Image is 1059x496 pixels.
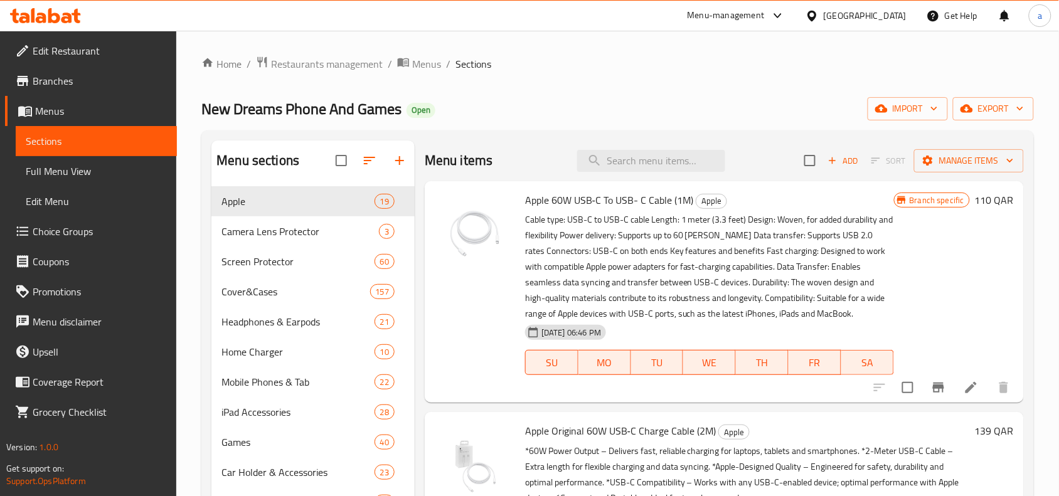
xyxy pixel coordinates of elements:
[221,404,374,419] span: iPad Accessories
[6,460,64,477] span: Get support on:
[375,314,395,329] div: items
[5,66,177,96] a: Branches
[5,397,177,427] a: Grocery Checklist
[412,56,441,71] span: Menus
[696,194,727,209] div: Apple
[33,284,167,299] span: Promotions
[221,465,374,480] div: Car Holder & Accessories
[216,151,299,170] h2: Menu sections
[221,314,374,329] div: Headphones & Earpods
[26,194,167,209] span: Edit Menu
[375,435,395,450] div: items
[221,374,374,389] span: Mobile Phones & Tab
[583,354,626,372] span: MO
[375,404,395,419] div: items
[380,226,394,238] span: 3
[33,344,167,359] span: Upsell
[375,465,395,480] div: items
[636,354,679,372] span: TU
[201,56,1034,72] nav: breadcrumb
[271,56,383,71] span: Restaurants management
[201,95,402,123] span: New Dreams Phone And Games
[26,164,167,179] span: Full Menu View
[16,126,177,156] a: Sections
[6,439,37,455] span: Version:
[35,103,167,119] span: Menus
[878,101,938,117] span: import
[211,397,415,427] div: iPad Accessories28
[525,421,716,440] span: Apple Original 60W USB‑C Charge Cable (2M)
[211,307,415,337] div: Headphones & Earpods21
[375,254,395,269] div: items
[975,191,1014,209] h6: 110 QAR
[201,56,242,71] a: Home
[964,380,979,395] a: Edit menu item
[379,224,395,239] div: items
[525,212,894,322] p: Cable type: USB-C to USB-C cable Length: 1 meter (3.3 feet) Design: Woven, for added durability a...
[33,374,167,389] span: Coverage Report
[375,256,394,268] span: 60
[531,354,573,372] span: SU
[5,277,177,307] a: Promotions
[385,145,415,176] button: Add section
[525,350,578,375] button: SU
[841,350,894,375] button: SA
[375,374,395,389] div: items
[33,224,167,239] span: Choice Groups
[5,367,177,397] a: Coverage Report
[375,406,394,418] span: 28
[33,404,167,419] span: Grocery Checklist
[895,374,921,401] span: Select to update
[5,246,177,277] a: Coupons
[221,224,379,239] span: Camera Lens Protector
[953,97,1034,120] button: export
[631,350,684,375] button: TU
[33,73,167,88] span: Branches
[923,372,954,403] button: Branch-specific-item
[33,254,167,269] span: Coupons
[741,354,784,372] span: TH
[435,191,515,272] img: Apple 60W USB‑C To USB- C Cable (1M)
[388,56,392,71] li: /
[221,435,374,450] span: Games
[211,246,415,277] div: Screen Protector60
[696,194,726,208] span: Apple
[221,194,374,209] div: Apple
[989,372,1019,403] button: delete
[846,354,889,372] span: SA
[33,43,167,58] span: Edit Restaurant
[211,186,415,216] div: Apple19
[5,216,177,246] a: Choice Groups
[375,467,394,478] span: 23
[425,151,493,170] h2: Menu items
[5,337,177,367] a: Upsell
[375,194,395,209] div: items
[826,154,860,168] span: Add
[794,354,836,372] span: FR
[536,327,606,339] span: [DATE] 06:46 PM
[375,316,394,328] span: 21
[221,284,370,299] span: Cover&Cases
[446,56,450,71] li: /
[256,56,383,72] a: Restaurants management
[688,8,765,23] div: Menu-management
[247,56,251,71] li: /
[914,149,1024,172] button: Manage items
[975,422,1014,440] h6: 139 QAR
[525,191,693,209] span: Apple 60W USB‑C To USB- C Cable (1M)
[16,186,177,216] a: Edit Menu
[221,254,374,269] span: Screen Protector
[5,96,177,126] a: Menus
[578,350,631,375] button: MO
[5,307,177,337] a: Menu disclaimer
[26,134,167,149] span: Sections
[221,344,374,359] span: Home Charger
[823,151,863,171] span: Add item
[328,147,354,174] span: Select all sections
[375,436,394,448] span: 40
[211,337,415,367] div: Home Charger10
